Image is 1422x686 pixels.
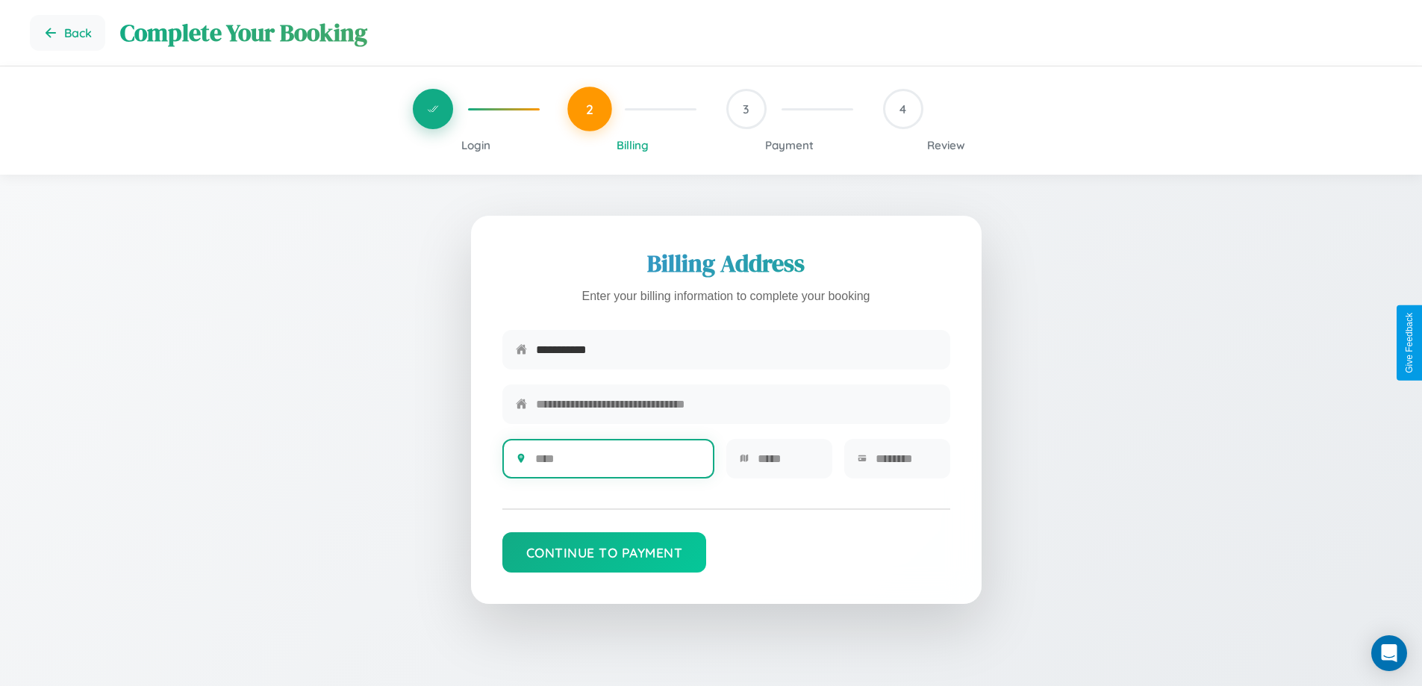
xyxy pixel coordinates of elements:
[899,102,906,116] span: 4
[765,138,814,152] span: Payment
[30,15,105,51] button: Go back
[461,138,490,152] span: Login
[586,101,593,117] span: 2
[617,138,649,152] span: Billing
[502,247,950,280] h2: Billing Address
[502,286,950,308] p: Enter your billing information to complete your booking
[1404,313,1415,373] div: Give Feedback
[743,102,749,116] span: 3
[502,532,707,573] button: Continue to Payment
[1371,635,1407,671] div: Open Intercom Messenger
[120,16,1392,49] h1: Complete Your Booking
[927,138,965,152] span: Review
